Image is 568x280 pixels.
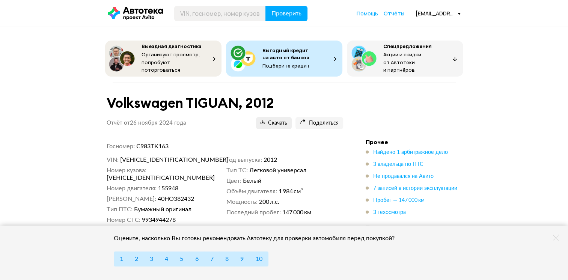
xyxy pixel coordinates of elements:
dt: Объём двигателя [226,188,277,195]
dt: Год выпуска [226,156,262,164]
button: 4 [159,251,174,266]
dt: Мощность [226,198,258,206]
dt: Тип ТС [226,167,248,174]
span: 7 записей в истории эксплуатации [373,186,457,191]
span: 9 [240,256,244,262]
span: [VEHICLE_IDENTIFICATION_NUMBER] [107,174,193,182]
span: 147 000 км [282,209,311,216]
span: Не продавался на Авито [373,174,434,179]
span: Поделиться [300,120,339,127]
div: Оцените, насколько Вы готовы рекомендовать Автотеку для проверки автомобиля перед покупкой? [114,235,405,242]
button: Скачать [256,117,292,129]
span: [VEHICLE_IDENTIFICATION_NUMBER] [120,156,206,164]
dt: Тип ПТС [107,206,133,213]
dt: Последний пробег [226,209,281,216]
span: Найдено 1 арбитражное дело [373,150,448,155]
span: 10 [255,256,262,262]
span: 3 техосмотра [373,210,406,215]
span: 8 [225,256,229,262]
button: 7 [204,251,220,266]
button: Поделиться [295,117,343,129]
span: 155948 [158,185,178,192]
span: Акции и скидки от Автотеки и партнёров [383,51,421,73]
span: Подберите кредит [262,62,310,69]
button: 10 [249,251,268,266]
button: Выездная диагностикаОрганизуют просмотр, попробуют поторговаться [105,41,221,77]
span: 7 [210,256,214,262]
span: Выгодный кредит на авто от банков [262,47,309,61]
button: Выгодный кредит на авто от банковПодберите кредит [226,41,342,77]
span: Бумажный оригинал [134,206,191,213]
span: 5 [180,256,183,262]
span: 2012 [264,156,277,164]
h1: Volkswagen TIGUAN, 2012 [107,95,343,111]
input: VIN, госномер, номер кузова [174,6,266,21]
button: Проверить [265,6,307,21]
button: 1 [114,251,129,266]
dt: Номер кузова [107,167,146,174]
h4: Прочее [366,138,471,146]
dt: Цвет [226,177,241,185]
span: Спецпредложения [383,43,432,50]
span: Пробег — 147 000 км [373,198,425,203]
button: 3 [144,251,159,266]
span: Выездная диагностика [142,43,202,50]
span: 3 [150,256,153,262]
dt: [PERSON_NAME] [107,195,156,203]
dt: Номер СТС [107,216,140,224]
button: СпецпредложенияАкции и скидки от Автотеки и партнёров [347,41,463,77]
span: 3 владельца по ПТС [373,162,423,167]
div: [EMAIL_ADDRESS][DOMAIN_NAME] [416,10,461,17]
span: Легковой универсал [249,167,306,174]
span: 200 л.с. [259,198,279,206]
dt: Номер двигателя [107,185,157,192]
span: 2 [135,256,138,262]
span: 4 [165,256,168,262]
button: 5 [174,251,189,266]
span: 1 [120,256,123,262]
button: 2 [129,251,144,266]
button: 8 [219,251,235,266]
span: С983ТК163 [136,143,169,149]
button: 6 [189,251,205,266]
span: 1 984 см³ [279,188,303,195]
span: 9934944278 [142,216,176,224]
button: 9 [234,251,250,266]
span: Скачать [261,120,287,127]
span: Проверить [271,11,301,17]
h4: Преимущества [366,224,471,231]
p: Отчёт от 26 ноября 2024 года [107,119,186,127]
span: Организуют просмотр, попробуют поторговаться [142,51,200,73]
span: 6 [195,256,199,262]
a: Помощь [357,10,378,17]
dt: Госномер [107,143,135,150]
span: 40НО382432 [158,195,194,203]
span: Белый [243,177,261,185]
a: Отчёты [384,10,404,17]
dt: VIN [107,156,119,164]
